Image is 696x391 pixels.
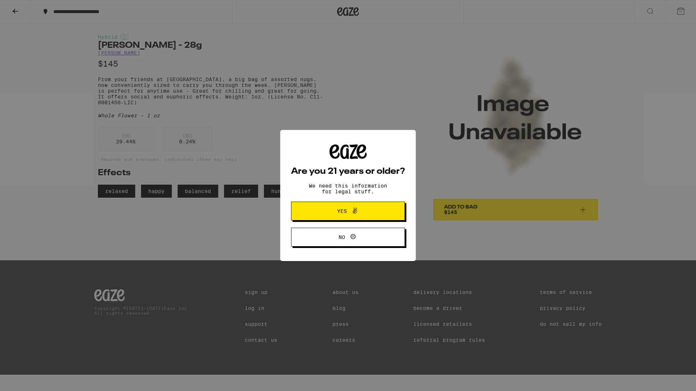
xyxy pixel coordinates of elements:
[291,202,405,220] button: Yes
[337,209,347,214] span: Yes
[303,183,393,194] p: We need this information for legal stuff.
[291,228,405,247] button: No
[339,235,345,240] span: No
[291,167,405,176] h2: Are you 21 years or older?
